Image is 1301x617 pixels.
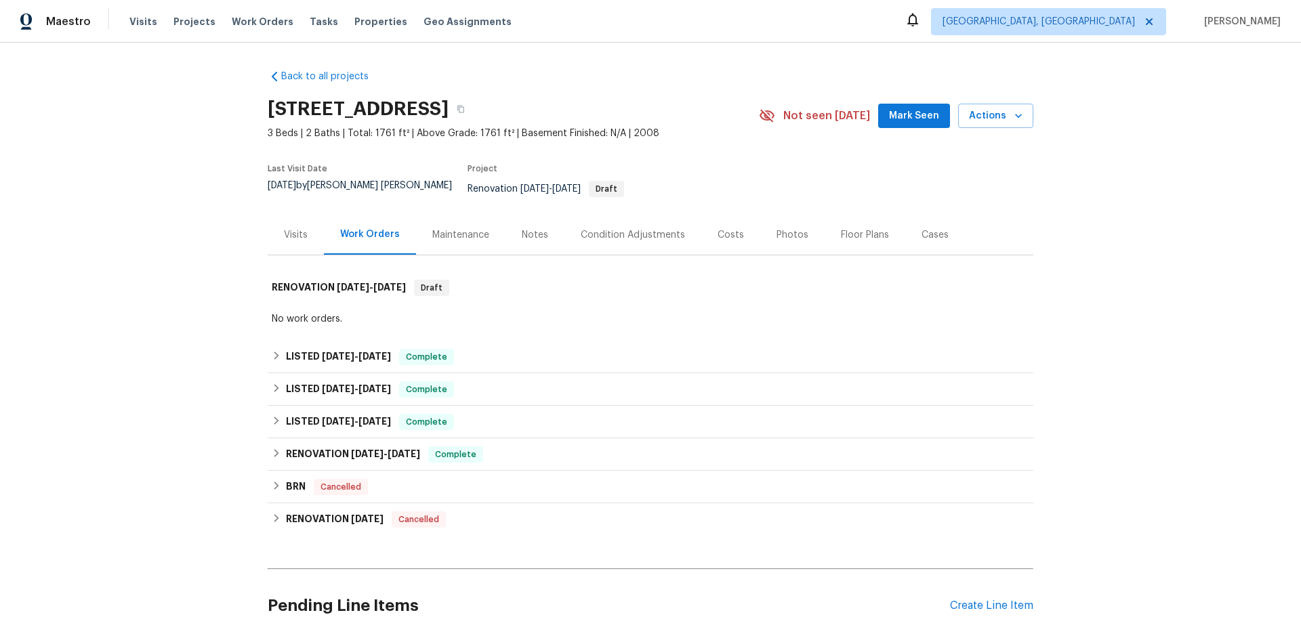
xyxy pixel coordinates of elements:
[400,350,453,364] span: Complete
[718,228,744,242] div: Costs
[449,97,473,121] button: Copy Address
[552,184,581,194] span: [DATE]
[468,165,497,173] span: Project
[432,228,489,242] div: Maintenance
[286,446,420,463] h6: RENOVATION
[354,15,407,28] span: Properties
[878,104,950,129] button: Mark Seen
[286,414,391,430] h6: LISTED
[889,108,939,125] span: Mark Seen
[415,281,448,295] span: Draft
[322,417,391,426] span: -
[322,417,354,426] span: [DATE]
[268,503,1033,536] div: RENOVATION [DATE]Cancelled
[388,449,420,459] span: [DATE]
[581,228,685,242] div: Condition Adjustments
[590,185,623,193] span: Draft
[268,127,759,140] span: 3 Beds | 2 Baths | Total: 1761 ft² | Above Grade: 1761 ft² | Basement Finished: N/A | 2008
[520,184,581,194] span: -
[969,108,1023,125] span: Actions
[340,228,400,241] div: Work Orders
[351,449,420,459] span: -
[337,282,369,292] span: [DATE]
[272,312,1029,326] div: No work orders.
[268,181,468,207] div: by [PERSON_NAME] [PERSON_NAME]
[286,511,384,528] h6: RENOVATION
[268,406,1033,438] div: LISTED [DATE]-[DATE]Complete
[351,449,384,459] span: [DATE]
[430,448,482,461] span: Complete
[268,438,1033,471] div: RENOVATION [DATE]-[DATE]Complete
[783,109,870,123] span: Not seen [DATE]
[950,599,1033,612] div: Create Line Item
[286,349,391,365] h6: LISTED
[286,381,391,398] h6: LISTED
[322,384,354,393] span: [DATE]
[351,514,384,524] span: [DATE]
[424,15,512,28] span: Geo Assignments
[232,15,293,28] span: Work Orders
[958,104,1033,129] button: Actions
[46,15,91,28] span: Maestro
[373,282,406,292] span: [DATE]
[922,228,949,242] div: Cases
[322,384,391,393] span: -
[1199,15,1281,28] span: [PERSON_NAME]
[310,17,338,26] span: Tasks
[268,373,1033,406] div: LISTED [DATE]-[DATE]Complete
[400,383,453,396] span: Complete
[315,480,367,494] span: Cancelled
[268,165,327,173] span: Last Visit Date
[286,479,306,495] h6: BRN
[268,266,1033,310] div: RENOVATION [DATE]-[DATE]Draft
[358,417,391,426] span: [DATE]
[268,471,1033,503] div: BRN Cancelled
[358,384,391,393] span: [DATE]
[268,102,449,116] h2: [STREET_ADDRESS]
[943,15,1135,28] span: [GEOGRAPHIC_DATA], [GEOGRAPHIC_DATA]
[337,282,406,292] span: -
[268,341,1033,373] div: LISTED [DATE]-[DATE]Complete
[841,228,889,242] div: Floor Plans
[520,184,549,194] span: [DATE]
[777,228,808,242] div: Photos
[284,228,308,242] div: Visits
[268,70,398,83] a: Back to all projects
[322,352,391,361] span: -
[173,15,215,28] span: Projects
[522,228,548,242] div: Notes
[393,513,445,526] span: Cancelled
[400,415,453,429] span: Complete
[322,352,354,361] span: [DATE]
[468,184,624,194] span: Renovation
[129,15,157,28] span: Visits
[272,280,406,296] h6: RENOVATION
[268,181,296,190] span: [DATE]
[358,352,391,361] span: [DATE]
